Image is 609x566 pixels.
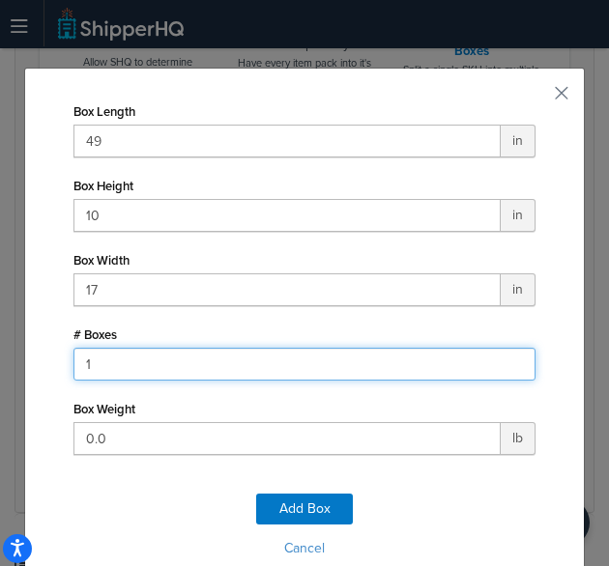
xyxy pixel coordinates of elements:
[73,327,117,342] label: # Boxes
[73,402,135,416] label: Box Weight
[501,273,536,306] span: in
[501,422,536,455] span: lb
[501,199,536,232] span: in
[256,494,353,524] button: Add Box
[73,104,135,119] label: Box Length
[73,534,536,563] button: Cancel
[73,179,133,193] label: Box Height
[73,253,130,268] label: Box Width
[501,125,536,157] span: in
